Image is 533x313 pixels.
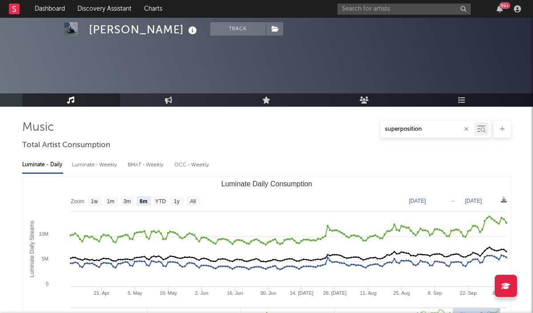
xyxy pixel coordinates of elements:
[28,221,35,277] text: Luminate Daily Streams
[190,198,196,205] text: All
[360,290,376,296] text: 11. Aug
[22,157,63,173] div: Luminate - Daily
[94,290,109,296] text: 21. Apr
[174,157,210,173] div: OCC - Weekly
[289,290,313,296] text: 14. [DATE]
[107,198,114,205] text: 1m
[409,198,426,204] text: [DATE]
[39,231,48,237] text: 10M
[91,198,98,205] text: 1w
[140,198,147,205] text: 6m
[465,198,482,204] text: [DATE]
[159,290,177,296] text: 19. May
[45,281,48,286] text: 0
[493,290,505,296] text: 6. Oct
[128,290,143,296] text: 5. May
[227,290,243,296] text: 16. Jun
[323,290,346,296] text: 28. [DATE]
[174,198,180,205] text: 1y
[428,290,442,296] text: 8. Sep
[128,157,165,173] div: BMAT - Weekly
[195,290,208,296] text: 2. Jun
[71,198,84,205] text: Zoom
[393,290,409,296] text: 25. Aug
[497,5,503,12] button: 99+
[22,140,110,151] span: Total Artist Consumption
[221,180,312,188] text: Luminate Daily Consumption
[260,290,276,296] text: 30. Jun
[460,290,477,296] text: 22. Sep
[72,157,119,173] div: Luminate - Weekly
[450,198,455,204] text: →
[381,126,474,133] input: Search by song name or URL
[210,22,266,36] button: Track
[499,2,510,9] div: 99 +
[155,198,165,205] text: YTD
[123,198,131,205] text: 3m
[337,4,471,15] input: Search for artists
[89,22,199,37] div: [PERSON_NAME]
[41,256,48,261] text: 5M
